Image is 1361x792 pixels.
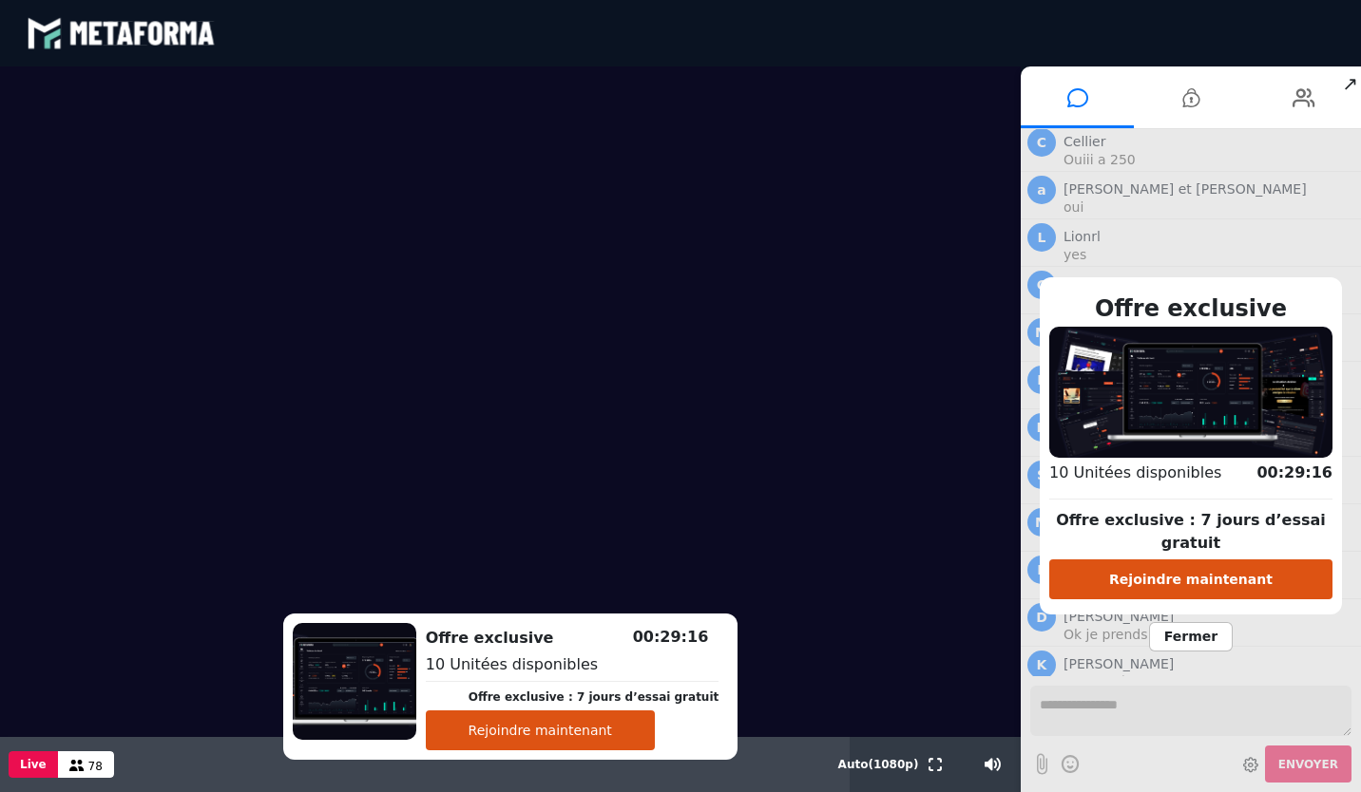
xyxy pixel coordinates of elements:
button: Rejoindre maintenant [1049,559,1332,599]
p: Offre exclusive : 7 jours d’essai gratuit [1049,509,1332,555]
img: 1739179564043-A1P6JPNQHWVVYF2vtlsBksFrceJM3QJX.png [293,623,416,740]
img: 1739179564043-A1P6JPNQHWVVYF2vtlsBksFrceJM3QJX.png [1049,327,1332,458]
span: 10 Unitées disponibles [1049,463,1221,481]
button: Live [9,751,58,778]
span: ↗ [1339,66,1361,101]
span: 00:29:16 [1256,463,1332,481]
button: Rejoindre maintenant [426,710,655,750]
span: 10 Unitées disponibles [426,655,598,673]
span: Fermer [1149,622,1233,651]
h2: Offre exclusive [426,627,719,650]
span: Auto ( 1080 p) [838,758,919,771]
p: Offre exclusive : 7 jours d’essai gratuit [469,688,719,706]
span: 00:29:16 [633,628,709,646]
h2: Offre exclusive [1049,292,1332,326]
span: 78 [88,760,103,773]
button: Auto(1080p) [834,737,923,792]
